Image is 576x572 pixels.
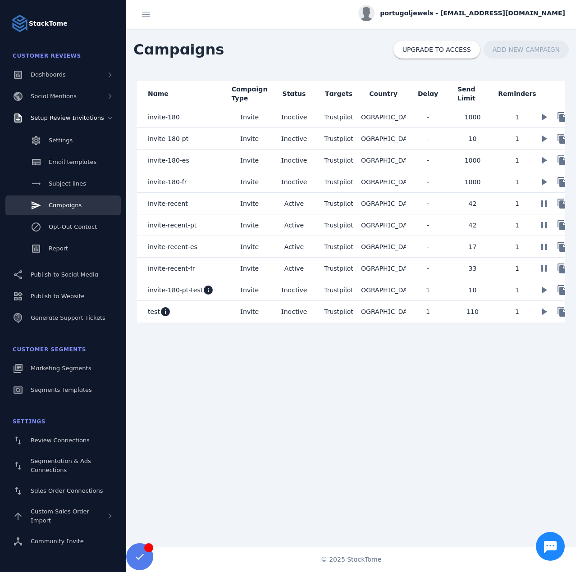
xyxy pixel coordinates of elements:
[148,285,203,295] span: invite-180-pt-test
[272,81,316,106] mat-header-cell: Status
[272,193,316,214] mat-cell: Active
[148,263,195,274] span: invite-recent-fr
[272,171,316,193] mat-cell: Inactive
[203,285,214,295] mat-icon: info
[13,346,86,353] span: Customer Segments
[495,150,539,171] mat-cell: 1
[450,236,495,258] mat-cell: 17
[495,81,539,106] mat-header-cell: Reminders
[272,150,316,171] mat-cell: Inactive
[361,301,406,322] mat-cell: [GEOGRAPHIC_DATA]
[31,114,104,121] span: Setup Review Invitations
[450,128,495,150] mat-cell: 10
[495,171,539,193] mat-cell: 1
[406,236,450,258] mat-cell: -
[324,113,353,121] span: Trustpilot
[324,243,353,250] span: Trustpilot
[11,14,29,32] img: Logo image
[5,286,121,306] a: Publish to Website
[31,314,105,321] span: Generate Support Tickets
[324,200,353,207] span: Trustpilot
[361,106,406,128] mat-cell: [GEOGRAPHIC_DATA]
[5,380,121,400] a: Segments Templates
[148,112,180,123] span: invite-180
[160,306,171,317] mat-icon: info
[406,150,450,171] mat-cell: -
[324,222,353,229] span: Trustpilot
[272,128,316,150] mat-cell: Inactive
[148,177,187,187] span: invite-180-fr
[31,93,77,100] span: Social Mentions
[49,137,73,144] span: Settings
[5,131,121,150] a: Settings
[361,258,406,279] mat-cell: [GEOGRAPHIC_DATA]
[495,193,539,214] mat-cell: 1
[49,202,82,209] span: Campaigns
[324,135,353,142] span: Trustpilot
[450,171,495,193] mat-cell: 1000
[31,271,98,278] span: Publish to Social Media
[380,9,565,18] span: portugaljewels - [EMAIL_ADDRESS][DOMAIN_NAME]
[406,258,450,279] mat-cell: -
[406,301,450,322] mat-cell: 1
[5,308,121,328] a: Generate Support Tickets
[324,265,353,272] span: Trustpilot
[495,106,539,128] mat-cell: 1
[272,258,316,279] mat-cell: Active
[31,386,92,393] span: Segments Templates
[361,193,406,214] mat-cell: [GEOGRAPHIC_DATA]
[450,150,495,171] mat-cell: 1000
[406,128,450,150] mat-cell: -
[272,301,316,322] mat-cell: Inactive
[5,239,121,259] a: Report
[361,171,406,193] mat-cell: [GEOGRAPHIC_DATA]
[240,241,259,252] span: Invite
[5,174,121,194] a: Subject lines
[240,285,259,295] span: Invite
[324,178,353,186] span: Trustpilot
[240,112,259,123] span: Invite
[240,220,259,231] span: Invite
[5,431,121,450] a: Review Connections
[148,220,197,231] span: invite-recent-pt
[324,157,353,164] span: Trustpilot
[5,452,121,479] a: Segmentation & Ads Connections
[402,46,471,53] span: UPGRADE TO ACCESS
[31,538,84,545] span: Community Invite
[406,171,450,193] mat-cell: -
[361,81,406,106] mat-header-cell: Country
[5,195,121,215] a: Campaigns
[31,437,90,444] span: Review Connections
[240,198,259,209] span: Invite
[49,245,68,252] span: Report
[272,279,316,301] mat-cell: Inactive
[240,306,259,317] span: Invite
[227,81,272,106] mat-header-cell: Campaign Type
[148,306,160,317] span: test
[361,150,406,171] mat-cell: [GEOGRAPHIC_DATA]
[5,481,121,501] a: Sales Order Connections
[126,32,231,68] span: Campaigns
[148,133,188,144] span: invite-180-pt
[240,133,259,144] span: Invite
[450,81,495,106] mat-header-cell: Send Limit
[495,279,539,301] mat-cell: 1
[49,223,97,230] span: Opt-Out Contact
[406,214,450,236] mat-cell: -
[272,106,316,128] mat-cell: Inactive
[31,71,66,78] span: Dashboards
[5,217,121,237] a: Opt-Out Contact
[5,359,121,378] a: Marketing Segments
[406,193,450,214] mat-cell: -
[495,236,539,258] mat-cell: 1
[148,241,197,252] span: invite-recent-es
[450,193,495,214] mat-cell: 42
[49,159,96,165] span: Email templates
[361,279,406,301] mat-cell: [GEOGRAPHIC_DATA]
[240,155,259,166] span: Invite
[406,106,450,128] mat-cell: -
[450,301,495,322] mat-cell: 110
[495,214,539,236] mat-cell: 1
[31,293,84,300] span: Publish to Website
[148,198,188,209] span: invite-recent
